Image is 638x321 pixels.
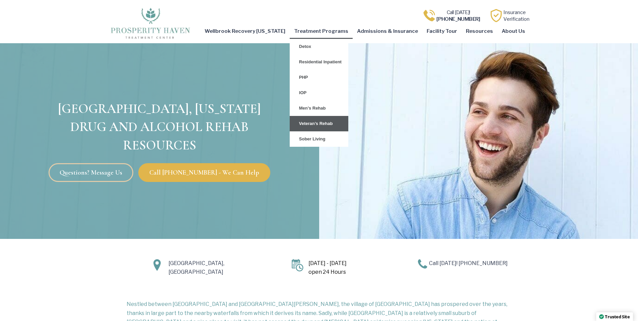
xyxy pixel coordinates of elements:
[436,16,480,22] b: [PHONE_NUMBER]
[153,259,161,271] img: Location Icon
[490,9,503,22] img: Learn how Prosperity Haven, a verified substance abuse center can help you overcome your addiction
[60,169,122,176] span: Questions? Message Us
[290,116,348,131] a: Veteran’s Rehab
[290,39,348,54] a: Detox
[429,260,508,266] a: Call [DATE]! [PHONE_NUMBER]
[138,163,270,182] a: Call [PHONE_NUMBER] - We Can Help
[497,23,529,39] a: About Us
[290,54,348,70] a: Residential Inpatient
[292,259,303,271] img: Calendar icon
[200,23,290,39] a: Wellbrook Recovery [US_STATE]
[503,9,529,22] a: InsuranceVerification
[422,23,462,39] a: Facility Tour
[290,101,348,116] a: Men’s Rehab
[290,39,348,147] ul: Treatment Programs
[168,260,224,275] a: [GEOGRAPHIC_DATA], [GEOGRAPHIC_DATA]
[149,169,259,176] span: Call [PHONE_NUMBER] - We Can Help
[49,163,133,182] a: Questions? Message Us
[290,70,348,85] a: PHP
[308,259,411,277] p: [DATE] - [DATE] open 24 Hours
[462,23,497,39] a: Resources
[290,23,353,39] a: Treatment Programs
[109,6,192,40] img: The logo for Prosperity Haven Addiction Recovery Center.
[423,9,436,22] img: Call one of Prosperity Haven's dedicated counselors today so we can help you overcome addiction
[353,23,422,39] a: Admissions & Insurance
[436,9,480,22] a: Call [DATE]![PHONE_NUMBER]
[3,100,316,155] h1: [GEOGRAPHIC_DATA], [US_STATE] Drug and Alcohol Rehab Resources
[418,259,427,269] img: A blue telephone icon
[290,85,348,101] a: IOP
[290,131,348,147] a: Sober Living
